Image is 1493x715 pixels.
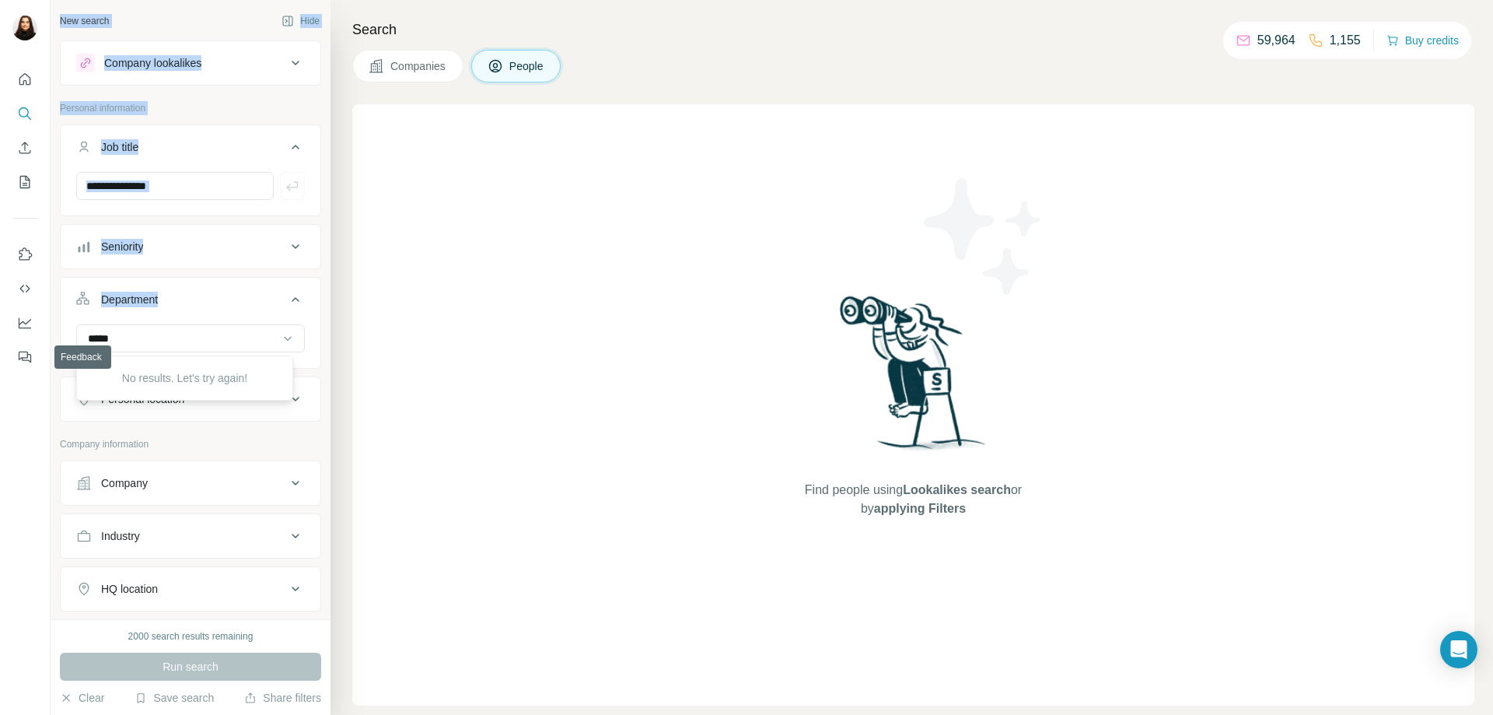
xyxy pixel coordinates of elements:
p: No results. Let's try again! [122,370,247,386]
button: Feedback [12,343,37,371]
button: Hide [271,9,330,33]
button: Dashboard [12,309,37,337]
div: Company lookalikes [104,55,201,71]
button: Seniority [61,228,320,265]
div: New search [60,14,109,28]
button: Save search [135,690,214,706]
img: Avatar [12,16,37,40]
button: Use Surfe API [12,275,37,303]
button: Job title [61,128,320,172]
button: Industry [61,517,320,555]
div: HQ location [101,581,158,597]
span: applying Filters [874,502,966,515]
h4: Search [352,19,1474,40]
button: My lists [12,168,37,196]
img: Surfe Illustration - Stars [914,166,1054,307]
button: Personal location [61,380,320,418]
p: 1,155 [1330,31,1361,50]
button: Clear [60,690,104,706]
span: Companies [390,58,447,74]
p: 59,964 [1257,31,1295,50]
div: 2000 search results remaining [128,629,253,643]
img: Surfe Illustration - Woman searching with binoculars [833,292,995,465]
p: Personal information [60,101,321,115]
p: Company information [60,437,321,451]
button: Company [61,464,320,502]
div: Seniority [101,239,143,254]
div: Industry [101,528,140,544]
button: Department [61,281,320,324]
button: Enrich CSV [12,134,37,162]
div: Company [101,475,148,491]
button: HQ location [61,570,320,608]
button: Use Surfe on LinkedIn [12,240,37,268]
span: Lookalikes search [903,483,1011,496]
button: Buy credits [1386,30,1459,51]
div: Open Intercom Messenger [1440,631,1477,668]
span: Find people using or by [788,481,1037,518]
div: Department [101,292,158,307]
button: Share filters [244,690,321,706]
button: Company lookalikes [61,44,320,82]
div: Job title [101,139,138,155]
button: Quick start [12,65,37,93]
span: People [509,58,545,74]
button: Search [12,100,37,128]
